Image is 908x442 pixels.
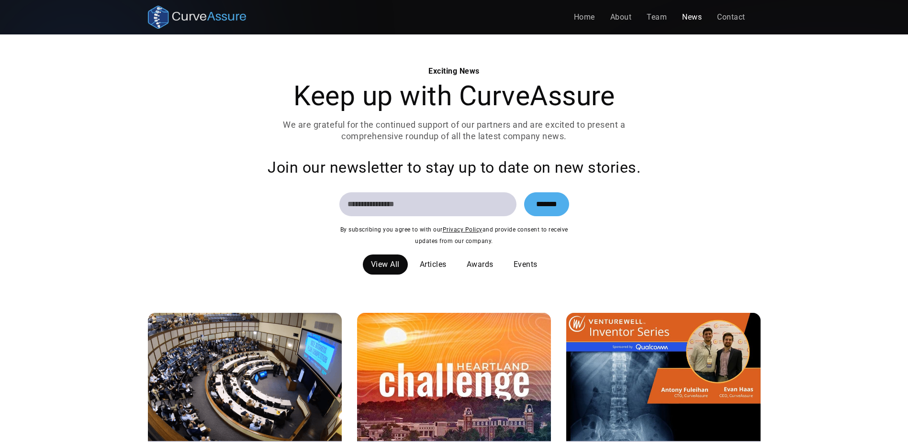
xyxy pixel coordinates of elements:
a: News [674,8,709,27]
div: Awards [467,259,493,270]
a: Articles [412,254,455,275]
a: home [148,6,247,29]
div: Join our newsletter to stay up to date on new stories. [209,158,699,177]
div: Exciting News [270,66,638,77]
div: By subscribing you agree to with our and provide consent to receive updates from our company. [339,224,569,247]
a: Privacy Policy [443,226,482,233]
div: Events [514,259,538,270]
a: Awards [459,254,502,275]
a: About [603,8,639,27]
form: Email Form [339,192,569,216]
p: We are grateful for the continued support of our partners and are excited to present a comprehens... [270,119,638,142]
a: Contact [709,8,753,27]
a: Events [505,254,546,275]
div: View All [371,259,400,270]
a: Home [566,8,603,27]
div: Articles [420,259,447,270]
a: View All [363,254,408,275]
h1: Keep up with CurveAssure [270,81,638,111]
a: Team [639,8,674,27]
